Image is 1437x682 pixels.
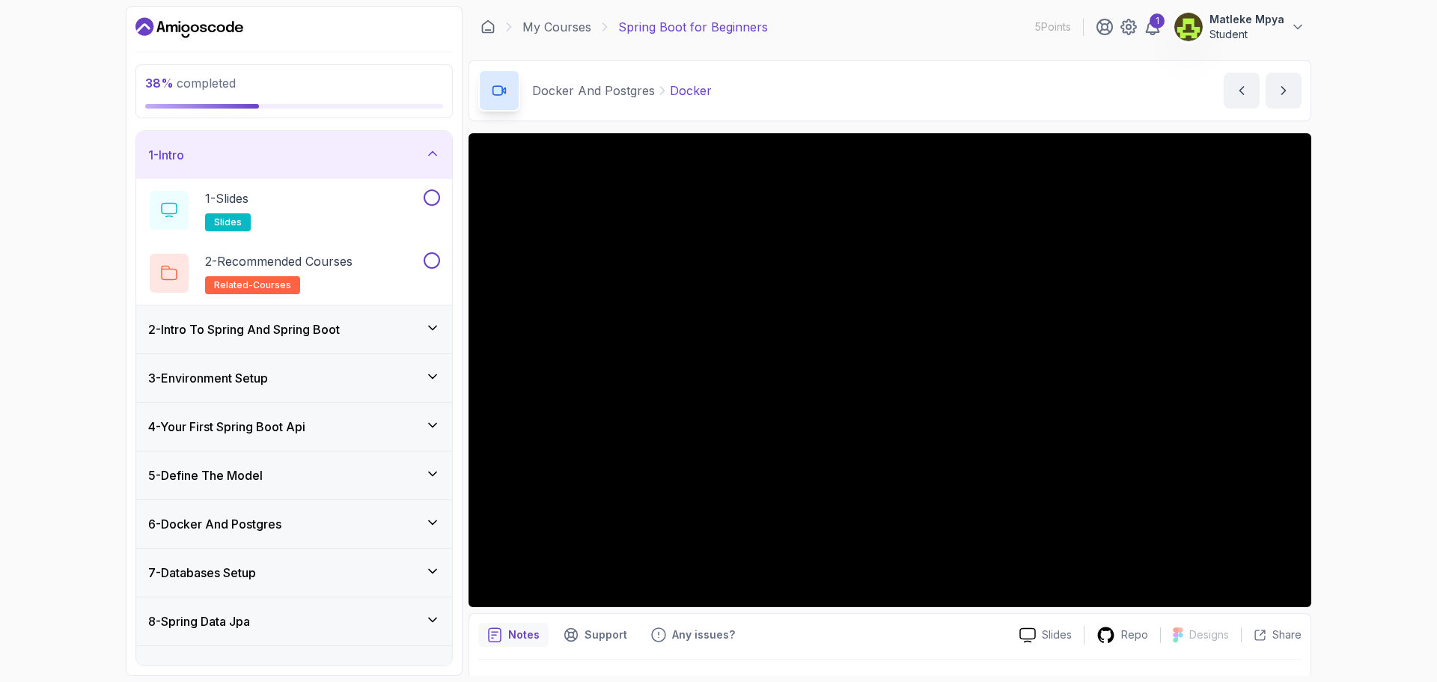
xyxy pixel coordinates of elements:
h3: 3 - Environment Setup [148,369,268,387]
button: 4-Your First Spring Boot Api [136,403,452,451]
p: Any issues? [672,627,735,642]
p: 5 Points [1035,19,1071,34]
h3: 1 - Intro [148,146,184,164]
button: 2-Intro To Spring And Spring Boot [136,305,452,353]
a: Dashboard [480,19,495,34]
a: My Courses [522,18,591,36]
button: user profile imageMatleke MpyaStudent [1174,12,1305,42]
button: previous content [1224,73,1260,109]
button: 5-Define The Model [136,451,452,499]
p: Spring Boot for Beginners [618,18,768,36]
p: Repo [1121,627,1148,642]
button: 2-Recommended Coursesrelated-courses [148,252,440,294]
p: Slides [1042,627,1072,642]
a: Repo [1084,626,1160,645]
p: Support [585,627,627,642]
a: Dashboard [135,16,243,40]
p: 1 - Slides [205,189,248,207]
span: slides [214,216,242,228]
button: 1-Intro [136,131,452,179]
span: 38 % [145,76,174,91]
button: notes button [478,623,549,647]
div: 1 [1150,13,1165,28]
h3: 8 - Spring Data Jpa [148,612,250,630]
button: Share [1241,627,1302,642]
h3: 9 - Crud [148,661,189,679]
button: 1-Slidesslides [148,189,440,231]
button: 6-Docker And Postgres [136,500,452,548]
button: Feedback button [642,623,744,647]
button: Support button [555,623,636,647]
p: Share [1272,627,1302,642]
h3: 4 - Your First Spring Boot Api [148,418,305,436]
a: 1 [1144,18,1162,36]
h3: 5 - Define The Model [148,466,263,484]
h3: 2 - Intro To Spring And Spring Boot [148,320,340,338]
iframe: 2 - Docker [469,133,1311,607]
p: 2 - Recommended Courses [205,252,353,270]
button: 8-Spring Data Jpa [136,597,452,645]
p: Matleke Mpya [1209,12,1284,27]
button: next content [1266,73,1302,109]
p: Student [1209,27,1284,42]
h3: 7 - Databases Setup [148,564,256,582]
p: Notes [508,627,540,642]
button: 3-Environment Setup [136,354,452,402]
img: user profile image [1174,13,1203,41]
button: 7-Databases Setup [136,549,452,597]
p: Docker [670,82,712,100]
p: Designs [1189,627,1229,642]
span: related-courses [214,279,291,291]
h3: 6 - Docker And Postgres [148,515,281,533]
span: completed [145,76,236,91]
a: Slides [1007,627,1084,643]
p: Docker And Postgres [532,82,655,100]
